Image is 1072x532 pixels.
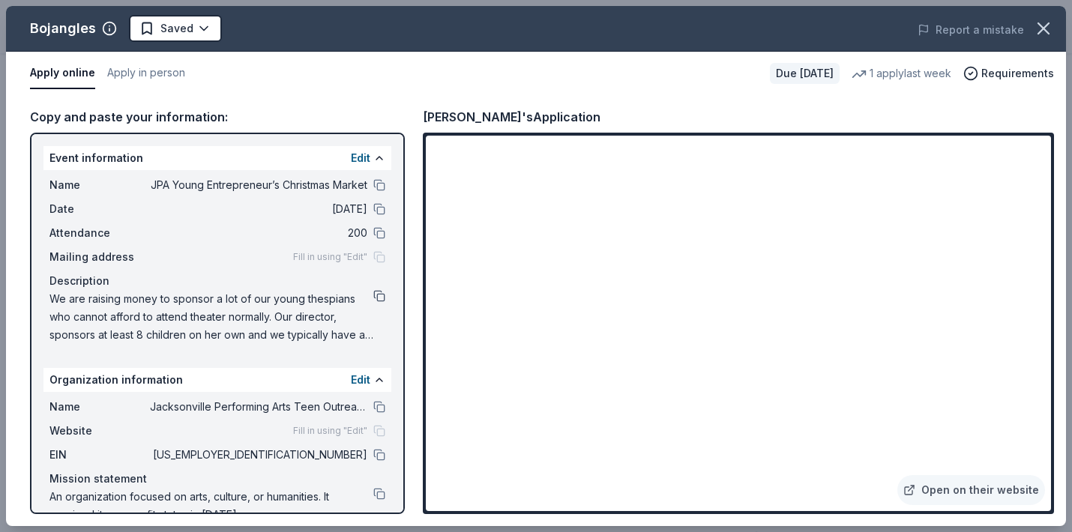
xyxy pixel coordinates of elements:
span: [US_EMPLOYER_IDENTIFICATION_NUMBER] [150,446,367,464]
button: Report a mistake [918,21,1024,39]
span: Requirements [981,64,1054,82]
span: Fill in using "Edit" [293,251,367,263]
button: Saved [129,15,222,42]
span: Date [49,200,150,218]
span: EIN [49,446,150,464]
div: Event information [43,146,391,170]
button: Apply online [30,58,95,89]
span: We are raising money to sponsor a lot of our young thespians who cannot afford to attend theater ... [49,290,373,344]
div: 1 apply last week [852,64,951,82]
div: Due [DATE] [770,63,840,84]
div: Copy and paste your information: [30,107,405,127]
span: Mailing address [49,248,150,266]
span: Jacksonville Performing Arts Teen Outreach [150,398,367,416]
span: Website [49,422,150,440]
div: [PERSON_NAME]'s Application [423,107,600,127]
a: Open on their website [897,475,1045,505]
span: [DATE] [150,200,367,218]
div: Bojangles [30,16,96,40]
span: An organization focused on arts, culture, or humanities. It received its nonprofit status in [DATE]. [49,488,373,524]
div: Mission statement [49,470,385,488]
span: Saved [160,19,193,37]
button: Edit [351,149,370,167]
button: Requirements [963,64,1054,82]
span: Fill in using "Edit" [293,425,367,437]
div: Organization information [43,368,391,392]
span: Attendance [49,224,150,242]
button: Apply in person [107,58,185,89]
span: 200 [150,224,367,242]
span: JPA Young Entrepreneur’s Christmas Market [150,176,367,194]
span: Name [49,398,150,416]
button: Edit [351,371,370,389]
span: Name [49,176,150,194]
div: Description [49,272,385,290]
